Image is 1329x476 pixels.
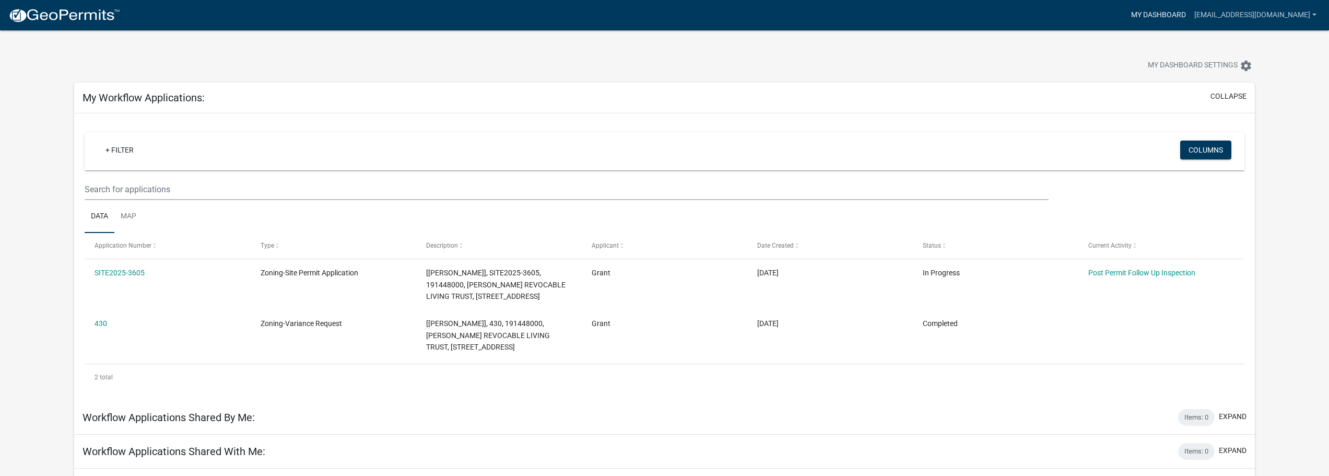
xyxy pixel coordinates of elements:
[114,200,143,234] a: Map
[757,319,779,328] span: 05/07/2025
[416,233,582,258] datatable-header-cell: Description
[1178,409,1215,426] div: Items: 0
[426,269,566,301] span: [Tyler Lindsay], SITE2025-3605, 191448000, FRED J WILLIAMS III REVOCABLE LIVING TRUST, 23715 CO H...
[261,319,342,328] span: Zoning-Variance Request
[1190,5,1321,25] a: [EMAIL_ADDRESS][DOMAIN_NAME]
[85,200,114,234] a: Data
[83,91,205,104] h5: My Workflow Applications:
[1127,5,1190,25] a: My Dashboard
[1139,55,1261,76] button: My Dashboard Settingssettings
[95,319,107,328] a: 430
[97,141,142,159] a: + Filter
[923,319,958,328] span: Completed
[1240,60,1252,72] i: settings
[1078,233,1244,258] datatable-header-cell: Current Activity
[1178,443,1215,460] div: Items: 0
[95,242,151,249] span: Application Number
[74,113,1255,401] div: collapse
[592,242,619,249] span: Applicant
[83,411,255,424] h5: Workflow Applications Shared By Me:
[582,233,747,258] datatable-header-cell: Applicant
[261,242,274,249] span: Type
[923,269,960,277] span: In Progress
[1210,91,1246,102] button: collapse
[592,269,610,277] span: Grant
[757,269,779,277] span: 05/09/2025
[747,233,913,258] datatable-header-cell: Date Created
[1180,141,1231,159] button: Columns
[1148,60,1238,72] span: My Dashboard Settings
[83,445,265,458] h5: Workflow Applications Shared With Me:
[1088,269,1195,277] a: Post Permit Follow Up Inspection
[85,179,1048,200] input: Search for applications
[85,364,1244,390] div: 2 total
[95,269,145,277] a: SITE2025-3605
[913,233,1078,258] datatable-header-cell: Status
[1088,242,1132,249] span: Current Activity
[923,242,941,249] span: Status
[592,319,610,328] span: Grant
[426,242,458,249] span: Description
[1219,411,1246,422] button: expand
[250,233,416,258] datatable-header-cell: Type
[261,269,358,277] span: Zoning-Site Permit Application
[85,233,250,258] datatable-header-cell: Application Number
[757,242,794,249] span: Date Created
[426,319,550,352] span: [Susan Rockwell], 430, 191448000, FRED J WILLIAMS III REVOCABLE LIVING TRUST, 23715 CO HWY 22
[1219,445,1246,456] button: expand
